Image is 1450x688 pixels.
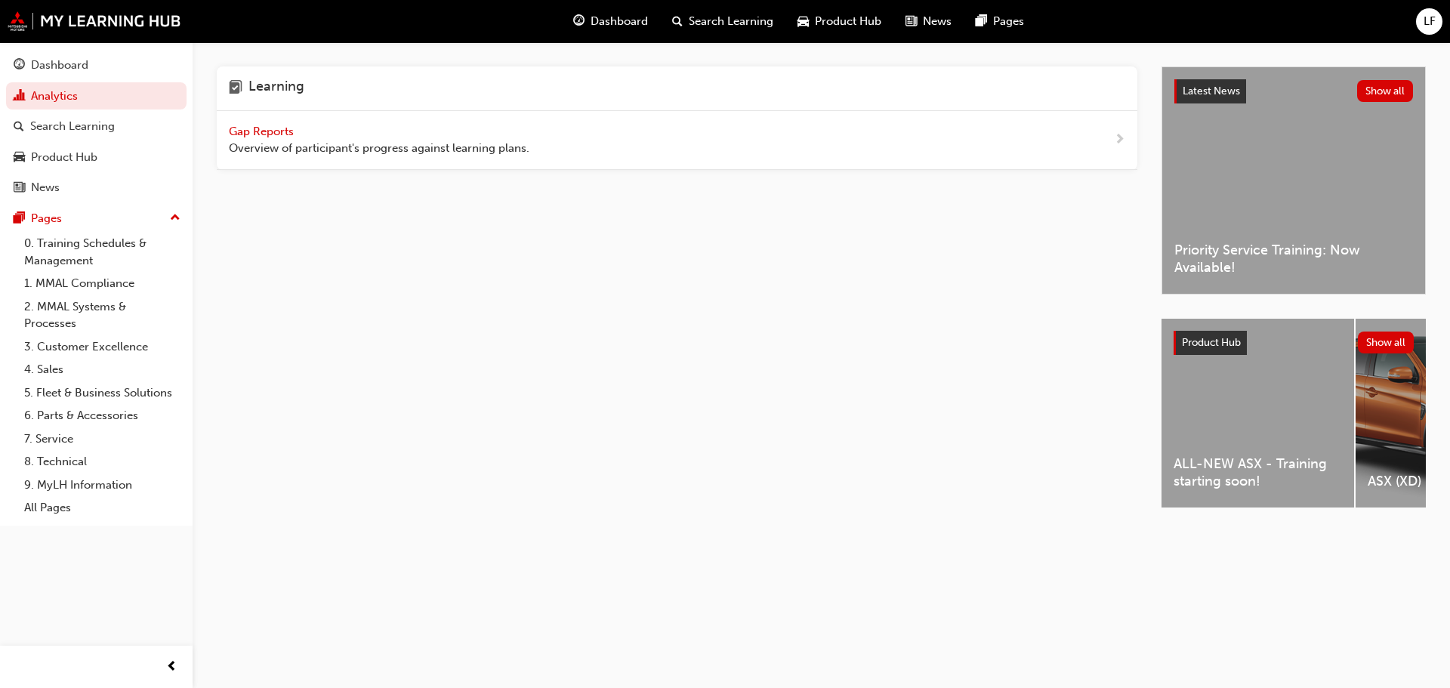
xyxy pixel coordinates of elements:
[573,12,585,31] span: guage-icon
[6,48,187,205] button: DashboardAnalyticsSearch LearningProduct HubNews
[14,181,25,195] span: news-icon
[1174,455,1342,489] span: ALL-NEW ASX - Training starting soon!
[18,358,187,381] a: 4. Sales
[18,335,187,359] a: 3. Customer Excellence
[170,208,180,228] span: up-icon
[18,496,187,520] a: All Pages
[18,450,187,474] a: 8. Technical
[1174,242,1413,276] span: Priority Service Training: Now Available!
[166,658,177,677] span: prev-icon
[561,6,660,37] a: guage-iconDashboard
[6,205,187,233] button: Pages
[14,120,24,134] span: search-icon
[229,125,297,138] span: Gap Reports
[993,13,1024,30] span: Pages
[31,179,60,196] div: News
[1162,319,1354,508] a: ALL-NEW ASX - Training starting soon!
[14,212,25,226] span: pages-icon
[18,427,187,451] a: 7. Service
[6,143,187,171] a: Product Hub
[31,149,97,166] div: Product Hub
[1183,85,1240,97] span: Latest News
[6,113,187,140] a: Search Learning
[229,140,529,157] span: Overview of participant's progress against learning plans.
[976,12,987,31] span: pages-icon
[30,118,115,135] div: Search Learning
[229,79,242,98] span: learning-icon
[1182,336,1241,349] span: Product Hub
[6,82,187,110] a: Analytics
[815,13,881,30] span: Product Hub
[797,12,809,31] span: car-icon
[6,51,187,79] a: Dashboard
[964,6,1036,37] a: pages-iconPages
[893,6,964,37] a: news-iconNews
[1174,331,1414,355] a: Product HubShow all
[905,12,917,31] span: news-icon
[923,13,952,30] span: News
[1357,80,1414,102] button: Show all
[31,57,88,74] div: Dashboard
[660,6,785,37] a: search-iconSearch Learning
[18,295,187,335] a: 2. MMAL Systems & Processes
[591,13,648,30] span: Dashboard
[18,474,187,497] a: 9. MyLH Information
[18,232,187,272] a: 0. Training Schedules & Management
[6,174,187,202] a: News
[8,11,181,31] img: mmal
[785,6,893,37] a: car-iconProduct Hub
[689,13,773,30] span: Search Learning
[1114,131,1125,150] span: next-icon
[31,210,62,227] div: Pages
[1416,8,1442,35] button: LF
[1424,13,1436,30] span: LF
[672,12,683,31] span: search-icon
[18,272,187,295] a: 1. MMAL Compliance
[1358,332,1415,353] button: Show all
[248,79,304,98] h4: Learning
[18,404,187,427] a: 6. Parts & Accessories
[1162,66,1426,295] a: Latest NewsShow allPriority Service Training: Now Available!
[14,151,25,165] span: car-icon
[14,90,25,103] span: chart-icon
[217,111,1137,170] a: Gap Reports Overview of participant's progress against learning plans.next-icon
[18,381,187,405] a: 5. Fleet & Business Solutions
[1174,79,1413,103] a: Latest NewsShow all
[14,59,25,73] span: guage-icon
